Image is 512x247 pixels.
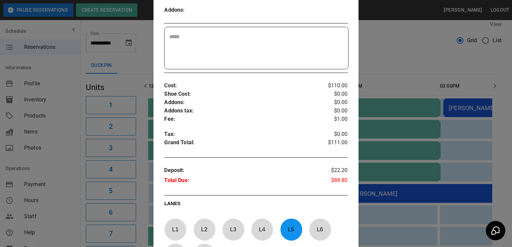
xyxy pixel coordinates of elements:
p: L 6 [309,222,331,237]
p: Shoe Cost : [164,90,317,98]
p: L 4 [251,222,273,237]
p: L 5 [280,222,302,237]
p: Deposit : [164,166,317,176]
p: Tax : [164,130,317,139]
p: Fee : [164,115,317,123]
p: $110.00 [317,82,347,90]
p: $1.00 [317,115,347,123]
p: Addons : [164,6,210,14]
p: $0.00 [317,98,347,107]
p: $0.00 [317,107,347,115]
p: L 3 [222,222,244,237]
p: $0.00 [317,90,347,98]
p: Cost : [164,82,317,90]
p: L 1 [164,222,186,237]
p: LANES [164,200,347,210]
p: Addons : [164,98,317,107]
p: $22.20 [317,166,347,176]
p: Addons tax : [164,107,317,115]
p: L 2 [193,222,215,237]
p: $111.00 [317,139,347,149]
p: Total Due : [164,176,317,186]
p: Grand Total : [164,139,317,149]
p: $88.80 [317,176,347,186]
p: $0.00 [317,130,347,139]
